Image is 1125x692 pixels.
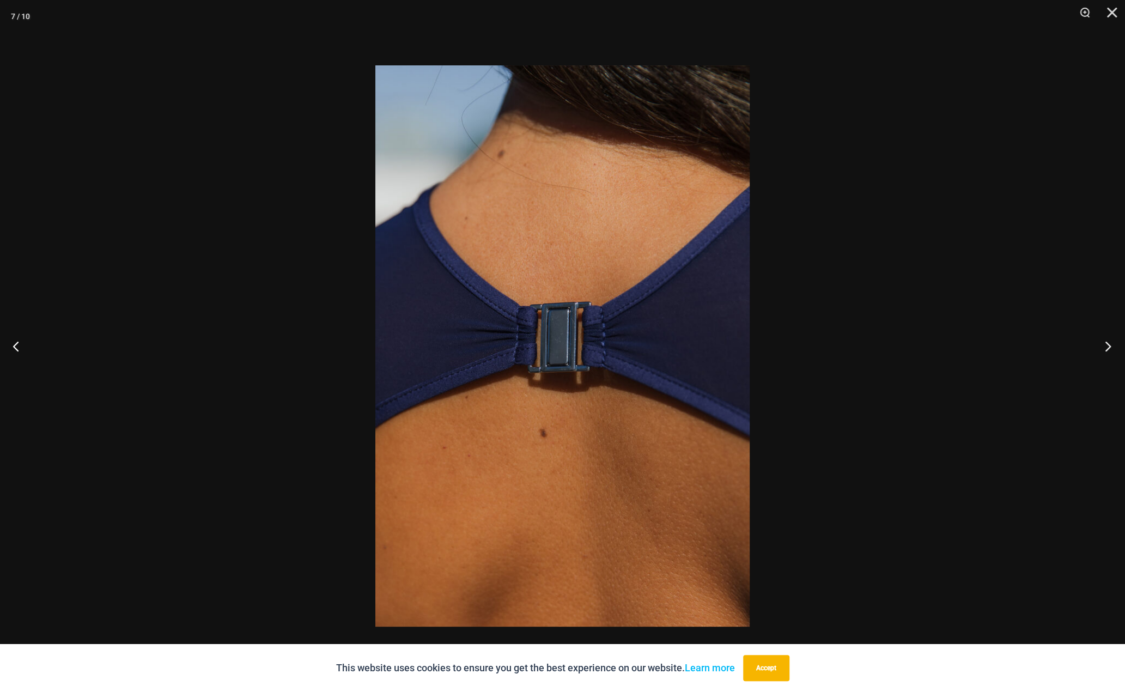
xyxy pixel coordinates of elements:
button: Accept [743,655,789,681]
div: 7 / 10 [11,8,30,25]
a: Learn more [685,662,735,673]
button: Next [1084,319,1125,373]
p: This website uses cookies to ensure you get the best experience on our website. [336,660,735,676]
img: Desire Me Navy 5192 Dress 1 [375,65,750,627]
